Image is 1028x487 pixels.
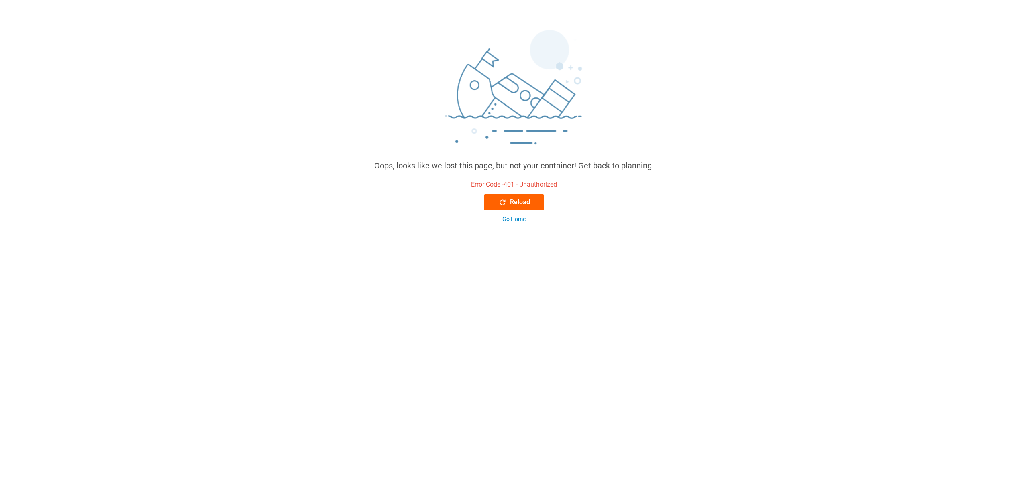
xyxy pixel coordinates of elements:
[394,26,634,160] img: sinking_ship.png
[471,180,557,189] div: Error Code - 401 - Unauthorized
[484,215,544,223] button: Go Home
[374,160,654,172] div: Oops, looks like we lost this page, but not your container! Get back to planning.
[484,194,544,210] button: Reload
[502,215,526,223] div: Go Home
[498,197,530,207] div: Reload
